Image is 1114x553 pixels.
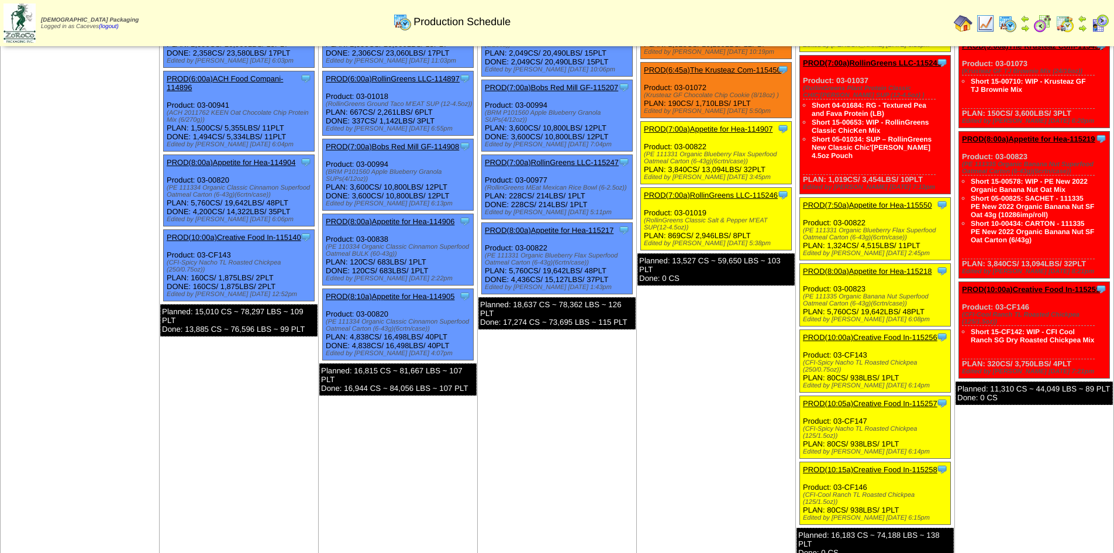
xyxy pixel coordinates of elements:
img: Tooltip [459,140,471,152]
img: Tooltip [777,123,789,135]
a: (logout) [99,23,119,30]
img: arrowleft.gif [1078,14,1087,23]
a: Short 15-00578: WIP - PE New 2022 Organic Banana Nut Oat Mix [971,177,1088,194]
div: Edited by [PERSON_NAME] [DATE] 12:52pm [167,291,314,298]
div: Edited by [PERSON_NAME] [DATE] 2:22pm [326,275,473,282]
div: (CFI-Spicy Nacho TL Roasted Chickpea (250/0.75oz)) [167,259,314,273]
img: calendarblend.gif [1033,14,1052,33]
a: PROD(8:00a)Appetite for Hea-114904 [167,158,295,167]
div: (ACH 2011762 KEEN Oat Chocolate Chip Protein Mix (6/270g)) [167,109,314,123]
div: Edited by [PERSON_NAME] [DATE] 10:06pm [485,66,632,73]
div: Product: 03-00822 PLAN: 5,760CS / 19,642LBS / 48PLT DONE: 4,436CS / 15,127LBS / 37PLT [482,223,633,294]
a: PROD(7:50a)Appetite for Hea-115550 [803,201,932,209]
img: calendarinout.gif [1056,14,1074,33]
div: Edited by [PERSON_NAME] [DATE] 6:14pm [803,448,950,455]
img: Tooltip [777,64,789,75]
a: PROD(10:00a)Creative Food In-115259 [962,285,1100,294]
a: PROD(8:00a)Appetite for Hea-115217 [485,226,613,235]
div: Edited by [PERSON_NAME] [DATE] 6:08pm [803,316,950,323]
a: PROD(8:00a)Appetite for Hea-115219 [962,135,1095,143]
div: Product: 03-00820 PLAN: 5,760CS / 19,642LBS / 48PLT DONE: 4,200CS / 14,322LBS / 35PLT [164,155,315,226]
img: Tooltip [1095,133,1107,145]
div: Edited by [PERSON_NAME] [DATE] 8:21pm [962,268,1109,275]
img: arrowright.gif [1078,23,1087,33]
div: (CFI-Spicy Nacho TL Roasted Chickpea (250/0.75oz)) [803,359,950,373]
a: PROD(10:05a)Creative Food In-115257 [803,399,937,408]
div: Product: 03-01037 PLAN: 1,019CS / 3,454LBS / 10PLT [800,56,951,194]
div: Product: 03-00994 PLAN: 3,600CS / 10,800LBS / 12PLT DONE: 3,600CS / 10,800LBS / 12PLT [323,139,474,211]
img: calendarprod.gif [393,12,412,31]
span: Production Schedule [413,16,511,28]
a: Short 15-00653: WIP - RollinGreens Classic ChicKen Mix [812,118,929,135]
div: (RollinGreens Plant Protein Classic CHIC'[PERSON_NAME] SUP (12-4.5oz) ) [803,85,950,99]
a: PROD(8:10a)Appetite for Hea-114905 [326,292,454,301]
a: PROD(6:45a)The Krusteaz Com-115450 [644,66,781,74]
div: (PE 110334 Organic Classic Cinnamon Superfood Oatmeal BULK (60-43g)) [326,243,473,257]
a: Short 10-00434: CARTON - 111335 PE New 2022 Organic Banana Nut SF Oat Carton (6/43g) [971,219,1094,244]
div: Product: 03-00941 PLAN: 1,500CS / 5,355LBS / 11PLT DONE: 1,494CS / 5,334LBS / 11PLT [164,71,315,152]
div: (RollinGreens Classic Salt & Pepper M'EAT SUP(12-4.5oz)) [644,217,791,231]
img: Tooltip [618,224,630,236]
img: Tooltip [300,73,312,84]
div: Edited by [PERSON_NAME] [DATE] 7:21pm [962,368,1109,375]
div: Edited by [PERSON_NAME] [DATE] 6:14pm [803,382,950,389]
img: calendarprod.gif [998,14,1017,33]
img: home.gif [954,14,972,33]
a: Short 04-01684: RG - Textured Pea and Fava Protein (LB) [812,101,926,118]
img: calendarcustomer.gif [1091,14,1109,33]
div: (CFI-Spicy Nacho TL Roasted Chickpea (125/1.5oz)) [803,425,950,439]
div: Edited by [PERSON_NAME] [DATE] 1:43pm [485,284,632,291]
div: Product: 03-CF143 PLAN: 160CS / 1,875LBS / 2PLT DONE: 160CS / 1,875LBS / 2PLT [164,230,315,301]
img: Tooltip [300,156,312,168]
div: Product: 03-01018 PLAN: 667CS / 2,261LBS / 6PLT DONE: 337CS / 1,142LBS / 3PLT [323,71,474,136]
div: Edited by [PERSON_NAME] [DATE] 7:04pm [485,141,632,148]
img: Tooltip [618,81,630,93]
img: Tooltip [459,73,471,84]
div: Product: 03-00820 PLAN: 4,838CS / 16,498LBS / 40PLT DONE: 4,838CS / 16,498LBS / 40PLT [323,289,474,360]
div: Edited by [PERSON_NAME] [DATE] 6:13pm [326,200,473,207]
div: (BRM P101560 Apple Blueberry Granola SUPs(4/12oz)) [485,109,632,123]
div: Planned: 18,637 CS ~ 78,362 LBS ~ 126 PLT Done: 17,274 CS ~ 73,695 LBS ~ 115 PLT [478,297,636,329]
div: Edited by [PERSON_NAME] [DATE] 10:19pm [644,49,791,56]
div: Product: 03-01019 PLAN: 869CS / 2,946LBS / 8PLT [641,188,792,250]
a: PROD(7:00a)Appetite for Hea-114907 [644,125,772,133]
div: Product: 03-CF147 PLAN: 80CS / 938LBS / 1PLT [800,396,951,459]
a: Short 05-01034: SUP – RollinGreens New Classic Chic'[PERSON_NAME] 4.5oz Pouch [812,135,932,160]
img: Tooltip [300,231,312,243]
a: PROD(7:00a)Bobs Red Mill GF-115207 [485,83,618,92]
div: Product: 03-00823 PLAN: 5,760CS / 19,642LBS / 48PLT [800,264,951,327]
img: zoroco-logo-small.webp [4,4,36,43]
div: Planned: 11,310 CS ~ 44,049 LBS ~ 89 PLT Done: 0 CS [956,382,1113,405]
div: Planned: 13,527 CS ~ 59,650 LBS ~ 103 PLT Done: 0 CS [637,253,795,286]
img: arrowright.gif [1020,23,1030,33]
div: (PE 111331 Organic Blueberry Flax Superfood Oatmeal Carton (6-43g)(6crtn/case)) [803,227,950,241]
div: (CFI-Cool Ranch TL Roasted Chickpea (125/1.5oz)) [803,492,950,506]
div: (PE 111331 Organic Blueberry Flax Superfood Oatmeal Carton (6-43g)(6crtn/case)) [644,151,791,165]
div: (Krusteaz GF TJ Brownie Mix (24/16oz)) [962,68,1109,75]
img: Tooltip [459,215,471,227]
a: PROD(10:00a)Creative Food In-115140 [167,233,301,242]
div: Edited by [PERSON_NAME] [DATE] 6:06pm [167,216,314,223]
div: Product: 03-00838 PLAN: 120CS / 683LBS / 1PLT DONE: 120CS / 683LBS / 1PLT [323,214,474,286]
div: Edited by [PERSON_NAME] [DATE] 6:20pm [962,118,1109,125]
div: Edited by [PERSON_NAME] [DATE] 3:45pm [644,174,791,181]
div: Edited by [PERSON_NAME] [DATE] 7:13pm [803,184,950,191]
div: Edited by [PERSON_NAME] [DATE] 5:50pm [644,108,791,115]
div: Planned: 15,010 CS ~ 78,297 LBS ~ 109 PLT Done: 13,885 CS ~ 76,596 LBS ~ 99 PLT [160,304,318,336]
div: (PE 111331 Organic Blueberry Flax Superfood Oatmeal Carton (6-43g)(6crtn/case)) [485,252,632,266]
span: Logged in as Caceves [41,17,139,30]
span: [DEMOGRAPHIC_DATA] Packaging [41,17,139,23]
img: Tooltip [936,199,948,211]
div: Product: 03-00822 PLAN: 1,324CS / 4,515LBS / 11PLT [800,198,951,260]
div: Edited by [PERSON_NAME] [DATE] 6:15pm [803,514,950,521]
a: PROD(7:00a)RollinGreens LLC-115247 [485,158,619,167]
a: PROD(6:00a)RollinGreens LLC-114897 [326,74,460,83]
img: Tooltip [936,463,948,475]
div: Product: 03-CF146 PLAN: 320CS / 3,750LBS / 4PLT [959,282,1110,379]
div: (PE 111335 Organic Banana Nut Superfood Oatmeal Carton (6-43g)(6crtn/case)) [962,161,1109,175]
div: Product: 03-00822 PLAN: 3,840CS / 13,094LBS / 32PLT [641,122,792,184]
img: Tooltip [936,331,948,343]
img: Tooltip [618,156,630,168]
a: PROD(7:00a)RollinGreens LLC-115245 [803,59,941,67]
img: Tooltip [777,189,789,201]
